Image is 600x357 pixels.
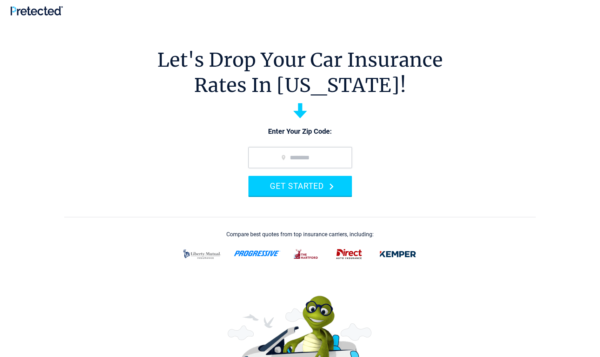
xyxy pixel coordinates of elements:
[289,245,324,263] img: thehartford
[179,245,225,263] img: liberty
[248,176,352,196] button: GET STARTED
[11,6,63,15] img: Pretected Logo
[226,231,374,238] div: Compare best quotes from top insurance carriers, including:
[157,47,443,98] h1: Let's Drop Your Car Insurance Rates In [US_STATE]!
[234,251,281,256] img: progressive
[375,245,421,263] img: kemper
[241,127,359,137] p: Enter Your Zip Code:
[248,147,352,168] input: zip code
[332,245,366,263] img: direct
